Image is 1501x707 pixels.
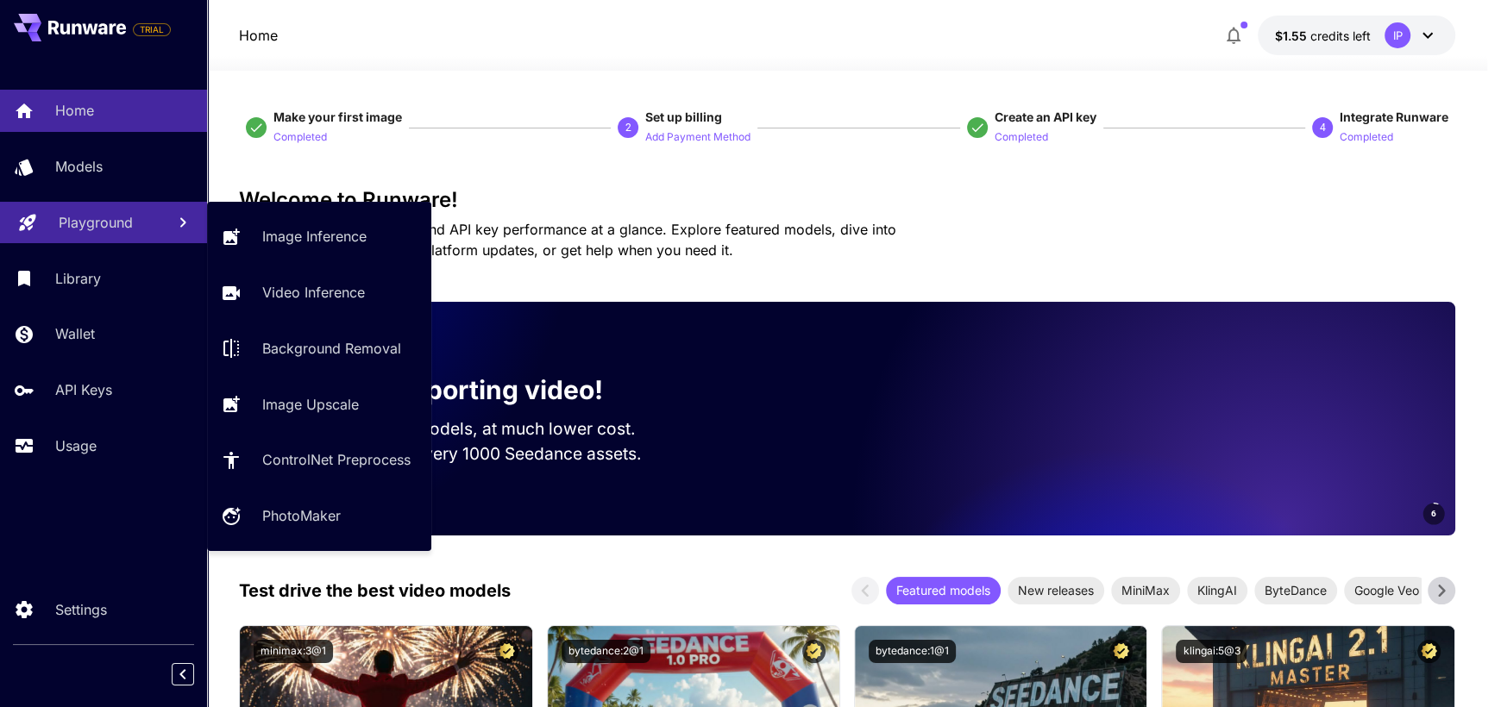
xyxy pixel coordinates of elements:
p: Usage [55,435,97,456]
span: Featured models [886,581,1001,599]
p: Settings [55,599,107,620]
p: Home [239,25,278,46]
a: PhotoMaker [207,495,431,537]
span: credits left [1310,28,1371,43]
p: Image Upscale [262,394,359,415]
p: Video Inference [262,282,365,303]
span: 6 [1431,507,1436,520]
button: bytedance:1@1 [869,640,956,663]
span: Integrate Runware [1340,109,1448,124]
span: TRIAL [134,23,170,36]
div: Collapse sidebar [185,659,207,690]
span: Check out your usage stats and API key performance at a glance. Explore featured models, dive int... [239,221,896,259]
p: Playground [59,212,133,233]
a: Background Removal [207,328,431,370]
span: Add your payment card to enable full platform functionality. [133,19,171,40]
p: Now supporting video! [315,371,603,410]
p: Completed [273,129,327,146]
a: Image Inference [207,216,431,258]
button: minimax:3@1 [254,640,333,663]
button: Certified Model – Vetted for best performance and includes a commercial license. [802,640,826,663]
div: $1.5463 [1275,27,1371,45]
p: Background Removal [262,338,401,359]
span: $1.55 [1275,28,1310,43]
button: Certified Model – Vetted for best performance and includes a commercial license. [495,640,518,663]
p: Completed [1340,129,1393,146]
a: Video Inference [207,272,431,314]
h3: Welcome to Runware! [239,188,1455,212]
p: ControlNet Preprocess [262,449,411,470]
nav: breadcrumb [239,25,278,46]
p: Wallet [55,323,95,344]
span: Create an API key [995,109,1096,124]
p: Save up to $50 for every 1000 Seedance assets. [267,441,669,466]
p: Run the best video models, at much lower cost. [267,416,669,441]
a: ControlNet Preprocess [207,439,431,481]
span: ByteDance [1254,581,1337,599]
p: PhotoMaker [262,505,341,526]
div: IP [1385,22,1410,48]
span: KlingAI [1187,581,1247,599]
button: klingai:5@3 [1176,640,1247,663]
p: Image Inference [262,226,367,247]
button: $1.5463 [1258,16,1455,55]
span: Make your first image [273,109,402,124]
button: bytedance:2@1 [562,640,650,663]
p: Test drive the best video models [239,578,511,604]
p: 4 [1319,120,1325,135]
p: Home [55,100,94,121]
p: Library [55,268,101,289]
span: Set up billing [645,109,722,124]
p: API Keys [55,379,112,400]
button: Certified Model – Vetted for best performance and includes a commercial license. [1417,640,1441,663]
p: Add Payment Method [645,129,750,146]
button: Certified Model – Vetted for best performance and includes a commercial license. [1109,640,1133,663]
button: Collapse sidebar [172,663,194,685]
a: Image Upscale [207,383,431,425]
p: Completed [995,129,1048,146]
p: Models [55,156,103,177]
span: Google Veo [1344,581,1429,599]
p: 2 [625,120,631,135]
span: MiniMax [1111,581,1180,599]
span: New releases [1008,581,1104,599]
